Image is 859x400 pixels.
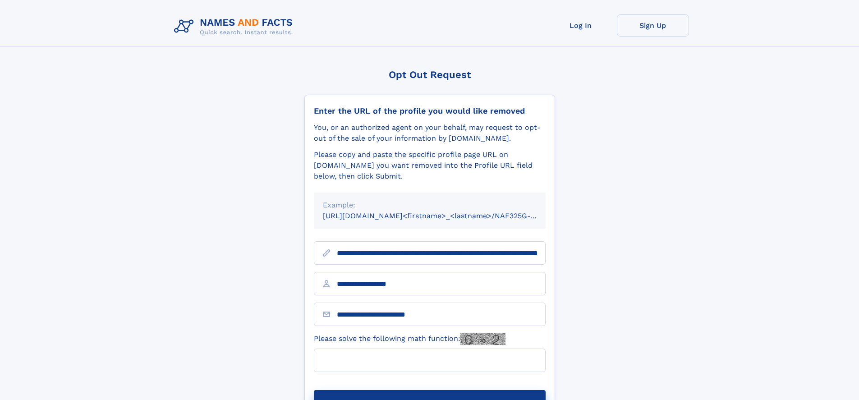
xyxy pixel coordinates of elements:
div: Opt Out Request [304,69,555,80]
div: Enter the URL of the profile you would like removed [314,106,546,116]
div: Please copy and paste the specific profile page URL on [DOMAIN_NAME] you want removed into the Pr... [314,149,546,182]
label: Please solve the following math function: [314,333,505,345]
a: Sign Up [617,14,689,37]
small: [URL][DOMAIN_NAME]<firstname>_<lastname>/NAF325G-xxxxxxxx [323,211,563,220]
img: Logo Names and Facts [170,14,300,39]
a: Log In [545,14,617,37]
div: You, or an authorized agent on your behalf, may request to opt-out of the sale of your informatio... [314,122,546,144]
div: Example: [323,200,537,211]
